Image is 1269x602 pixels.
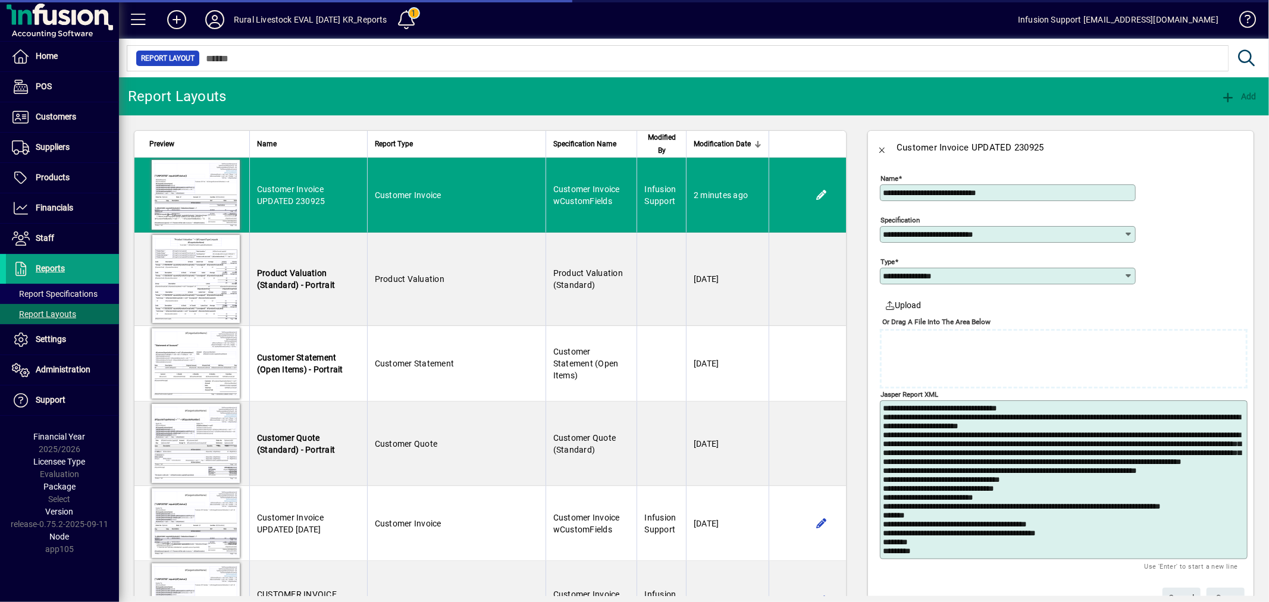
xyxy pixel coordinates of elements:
span: Customer Quote (Standard) - Portrait [257,433,335,454]
span: Products [36,173,70,182]
span: Modified By [644,131,679,157]
span: Customer Quote [375,439,438,449]
a: Knowledge Base [1230,2,1254,41]
mat-label: Name [881,174,898,183]
span: Home [36,51,58,61]
button: Upload [880,294,926,316]
div: Modification Date [694,137,762,150]
span: Customer Statement (Open Items) - Portrait [257,353,343,374]
mat-label: Jasper Report XML [881,390,938,399]
span: Customer Invoice UPDATED [DATE] [257,513,324,534]
span: Node [50,532,70,541]
button: Profile [196,9,234,30]
a: Products [6,163,119,193]
a: Report Specifications [6,284,119,304]
a: Financials [6,193,119,223]
a: Customers [6,102,119,132]
div: Infusion Support [EMAIL_ADDRESS][DOMAIN_NAME] [1018,10,1218,29]
span: Product Valuation [375,274,444,284]
span: Report Specifications [12,289,98,299]
span: Report Type [375,137,413,150]
span: Customer Statement (Open Items) [553,347,619,380]
button: Add [158,9,196,30]
td: [DATE] [686,326,769,402]
button: Back [868,133,897,162]
span: Infusion Support [644,513,676,534]
td: [DATE] [686,402,769,486]
span: Customer Invoice UPDATED 230925 [257,184,325,206]
span: Add [1221,92,1257,101]
span: POS [36,81,52,91]
span: Settings [36,334,66,344]
span: Customer Quote (Standard) [553,433,616,454]
span: Licensee Type [34,457,86,466]
span: Administration [36,365,90,374]
mat-label: Specification [881,216,920,224]
span: Customer Invoice [375,519,441,528]
a: Home [6,42,119,71]
span: Suppliers [36,142,70,152]
a: Suppliers [6,133,119,162]
span: Product Valuation (Standard) [553,268,623,290]
div: Customer Invoice UPDATED 230925 [897,138,1044,157]
span: Financials [36,203,73,212]
span: Preview [149,137,174,150]
div: Specification Name [553,137,630,150]
span: Specification Name [553,137,616,150]
div: Rural Livestock EVAL [DATE] KR_Reports [234,10,387,29]
span: Reports [36,264,65,273]
span: Upload [885,299,922,312]
span: Infusion Support [644,184,676,206]
span: Customers [36,112,76,121]
a: Report Layouts [6,304,119,324]
button: Add [1218,86,1259,107]
span: Report Layout [141,52,195,64]
span: Version [46,507,74,516]
span: Report Layouts [12,309,76,319]
mat-hint: Use 'Enter' to start a new line [1145,559,1238,573]
span: Customer Statement [375,359,455,368]
span: Customer Invoice wCustomFields [553,513,620,534]
td: 2 minutes ago [686,158,769,233]
a: Settings [6,325,119,355]
span: Customer Invoice [375,190,441,200]
span: Name [257,137,277,150]
span: Support [36,395,65,405]
span: Product Valuation (Standard) - Portrait [257,268,335,290]
span: Package [43,482,76,491]
a: Support [6,385,119,415]
td: [DATE] [686,486,769,561]
span: Modification Date [694,137,751,150]
a: Staff [6,224,119,253]
span: Staff [36,233,54,243]
span: Customer Invoice wCustomFields [553,184,620,206]
a: Administration [6,355,119,385]
div: Name [257,137,360,150]
div: Report Layouts [128,87,227,106]
td: [DATE] [686,233,769,326]
span: Financial Year [34,432,86,441]
mat-label: Type [881,258,895,266]
div: Report Type [375,137,538,150]
a: POS [6,72,119,102]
